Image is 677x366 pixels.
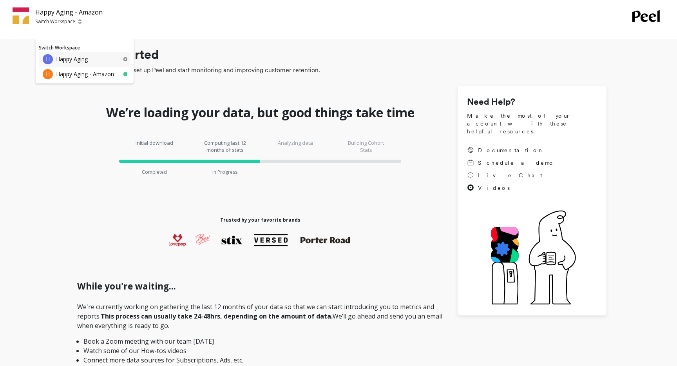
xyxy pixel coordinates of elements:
[142,169,167,175] p: Completed
[68,45,606,64] h1: Getting Started
[220,217,300,223] h1: Trusted by your favorite brands
[467,184,555,192] a: Videos
[56,70,114,78] p: Happy Aging - Amazon
[478,171,542,179] span: Live Chat
[131,139,178,153] p: Initial download
[342,139,389,153] p: Building Cohort Stats
[68,66,606,75] span: Everything you need to set up Peel and start monitoring and improving customer retention.
[13,7,29,24] img: Team Profile
[35,18,75,25] p: Switch Workspace
[56,55,88,63] p: Happy Aging
[106,105,415,120] h1: We’re loading your data, but good things take time
[77,280,443,293] h1: While you're waiting...
[77,302,443,365] p: We're currently working on gathering the last 12 months of your data so that we can start introdu...
[83,337,437,346] li: Book a Zoom meeting with our team [DATE]
[35,7,103,17] p: Happy Aging - Amazon
[272,139,319,153] p: Analyzing data
[39,44,80,51] a: Switch Workspace
[467,112,597,135] span: Make the most of your account with these helpful resources.
[478,146,545,154] span: Documentation
[78,18,81,25] img: picker
[201,139,248,153] p: Computing last 12 months of stats
[467,95,597,109] h1: Need Help?
[101,312,333,320] strong: This process can usually take 24-48hrs, depending on the amount of data.
[43,54,53,64] div: H
[43,69,53,79] div: H
[83,355,437,365] li: Connect more data sources for Subscriptions, Ads, etc.
[212,169,237,175] p: In Progress
[478,159,555,167] span: Schedule a demo
[478,184,510,192] span: Videos
[467,146,555,154] a: Documentation
[83,346,437,355] li: Watch some of our How-tos videos
[467,159,555,167] a: Schedule a demo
